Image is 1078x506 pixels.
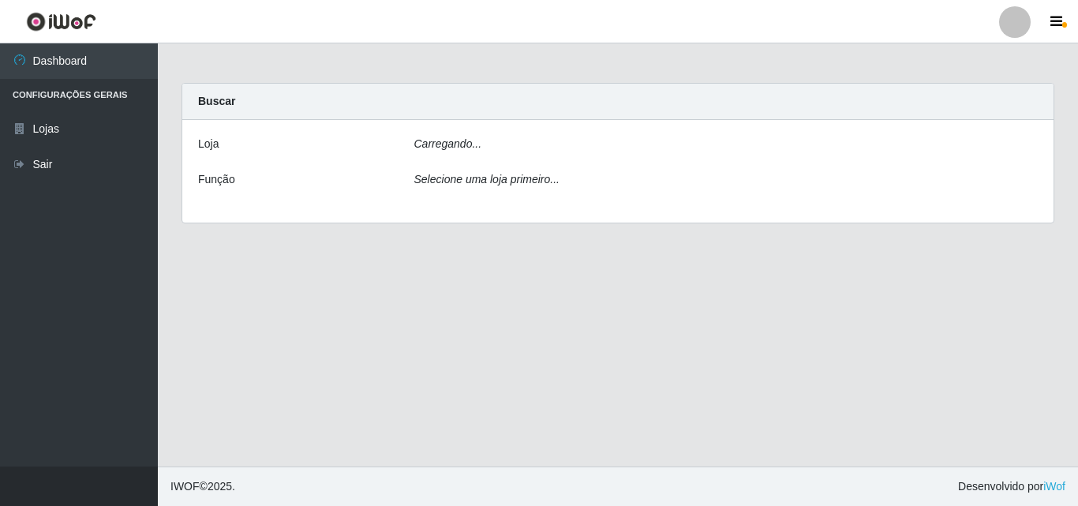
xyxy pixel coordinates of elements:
[26,12,96,32] img: CoreUI Logo
[198,171,235,188] label: Função
[414,137,482,150] i: Carregando...
[170,478,235,495] span: © 2025 .
[198,136,219,152] label: Loja
[198,95,235,107] strong: Buscar
[958,478,1065,495] span: Desenvolvido por
[170,480,200,493] span: IWOF
[1043,480,1065,493] a: iWof
[414,173,560,186] i: Selecione uma loja primeiro...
